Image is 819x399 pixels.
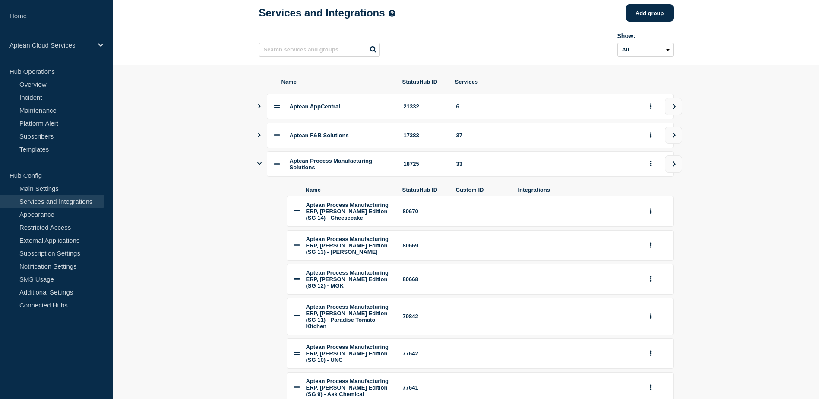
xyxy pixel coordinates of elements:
[259,43,380,57] input: Search services and groups
[403,384,446,391] div: 77641
[645,205,656,218] button: group actions
[645,129,656,142] button: group actions
[290,132,349,139] span: Aptean F&B Solutions
[617,32,674,39] div: Show:
[281,79,392,85] span: Name
[290,158,372,171] span: Aptean Process Manufacturing Solutions
[403,350,446,357] div: 77642
[645,347,656,360] button: group actions
[645,239,656,252] button: group actions
[306,344,389,363] span: Aptean Process Manufacturing ERP, [PERSON_NAME] Edition (SG 10) - UNC
[257,151,262,177] button: Show services
[645,272,656,286] button: group actions
[404,161,446,167] div: 18725
[665,98,682,115] button: view group
[645,100,656,113] button: group actions
[665,127,682,144] button: view group
[456,103,635,110] div: 6
[455,79,636,85] span: Services
[9,41,92,49] p: Aptean Cloud Services
[257,94,262,119] button: Show services
[456,161,635,167] div: 33
[306,187,392,193] span: Name
[306,236,389,255] span: Aptean Process Manufacturing ERP, [PERSON_NAME] Edition (SG 13) - [PERSON_NAME]
[404,132,446,139] div: 17383
[456,132,635,139] div: 37
[306,269,389,289] span: Aptean Process Manufacturing ERP, [PERSON_NAME] Edition (SG 12) - MGK
[306,202,389,221] span: Aptean Process Manufacturing ERP, [PERSON_NAME] Edition (SG 14) - Cheesecake
[402,79,445,85] span: StatusHub ID
[403,276,446,282] div: 80668
[403,242,446,249] div: 80669
[306,378,389,397] span: Aptean Process Manufacturing ERP, [PERSON_NAME] Edition (SG 9) - Ask Chemical
[404,103,446,110] div: 21332
[306,304,389,329] span: Aptean Process Manufacturing ERP, [PERSON_NAME] Edition (SG 11) - Paradise Tomato Kitchen
[617,43,674,57] select: Archived
[626,4,674,22] button: Add group
[403,208,446,215] div: 80670
[259,7,395,19] h1: Services and Integrations
[456,187,508,193] span: Custom ID
[403,313,446,320] div: 79842
[645,381,656,394] button: group actions
[402,187,446,193] span: StatusHub ID
[645,310,656,323] button: group actions
[257,123,262,148] button: Show services
[645,157,656,171] button: group actions
[290,103,340,110] span: Aptean AppCentral
[518,187,636,193] span: Integrations
[665,155,682,173] button: view group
